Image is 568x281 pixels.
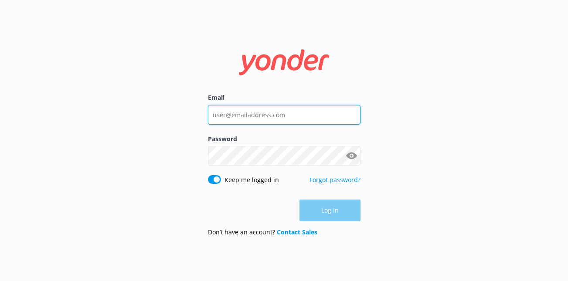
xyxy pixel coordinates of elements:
[224,175,279,185] label: Keep me logged in
[343,147,361,165] button: Show password
[208,227,317,237] p: Don’t have an account?
[208,134,361,144] label: Password
[208,93,361,102] label: Email
[277,228,317,236] a: Contact Sales
[310,176,361,184] a: Forgot password?
[208,105,361,125] input: user@emailaddress.com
